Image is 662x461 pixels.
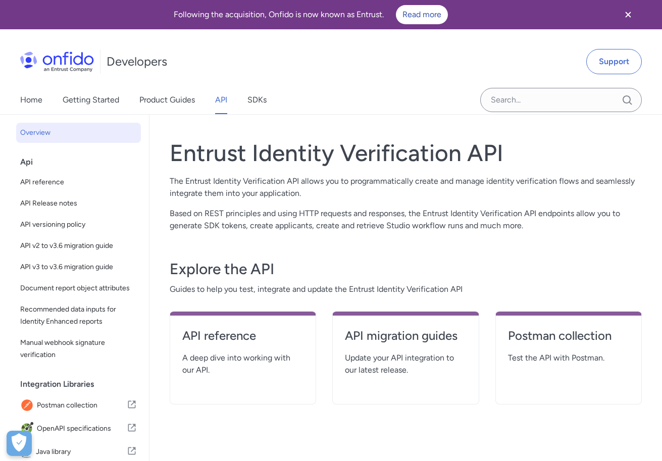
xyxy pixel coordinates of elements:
[16,299,141,332] a: Recommended data inputs for Identity Enhanced reports
[16,193,141,214] a: API Release notes
[508,328,629,352] a: Postman collection
[345,328,466,344] h4: API migration guides
[20,261,137,273] span: API v3 to v3.6 migration guide
[16,236,141,256] a: API v2 to v3.6 migration guide
[170,175,642,199] p: The Entrust Identity Verification API allows you to programmatically create and manage identity v...
[345,352,466,376] span: Update your API integration to our latest release.
[7,431,32,456] button: Open Preferences
[16,172,141,192] a: API reference
[170,208,642,232] p: Based on REST principles and using HTTP requests and responses, the Entrust Identity Verification...
[12,5,609,24] div: Following the acquisition, Onfido is now known as Entrust.
[20,197,137,210] span: API Release notes
[16,215,141,235] a: API versioning policy
[182,328,303,344] h4: API reference
[16,257,141,277] a: API v3 to v3.6 migration guide
[37,398,127,413] span: Postman collection
[63,86,119,114] a: Getting Started
[16,418,141,440] a: IconOpenAPI specificationsOpenAPI specifications
[508,352,629,364] span: Test the API with Postman.
[7,431,32,456] div: Cookie Preferences
[508,328,629,344] h4: Postman collection
[345,328,466,352] a: API migration guides
[139,86,195,114] a: Product Guides
[16,123,141,143] a: Overview
[16,333,141,365] a: Manual webhook signature verification
[20,303,137,328] span: Recommended data inputs for Identity Enhanced reports
[37,422,127,436] span: OpenAPI specifications
[170,259,642,279] h3: Explore the API
[622,9,634,21] svg: Close banner
[182,352,303,376] span: A deep dive into working with our API.
[20,152,145,172] div: Api
[20,86,42,114] a: Home
[20,398,37,413] img: IconPostman collection
[170,139,642,167] h1: Entrust Identity Verification API
[20,127,137,139] span: Overview
[586,49,642,74] a: Support
[20,337,137,361] span: Manual webhook signature verification
[20,374,145,394] div: Integration Libraries
[396,5,448,24] a: Read more
[480,88,642,112] input: Onfido search input field
[247,86,267,114] a: SDKs
[16,278,141,298] a: Document report object attributes
[20,176,137,188] span: API reference
[107,54,167,70] h1: Developers
[170,283,642,295] span: Guides to help you test, integrate and update the Entrust Identity Verification API
[20,219,137,231] span: API versioning policy
[20,52,94,72] img: Onfido Logo
[20,282,137,294] span: Document report object attributes
[20,422,37,436] img: IconOpenAPI specifications
[215,86,227,114] a: API
[36,445,127,459] span: Java library
[182,328,303,352] a: API reference
[20,240,137,252] span: API v2 to v3.6 migration guide
[16,394,141,417] a: IconPostman collectionPostman collection
[609,2,647,27] button: Close banner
